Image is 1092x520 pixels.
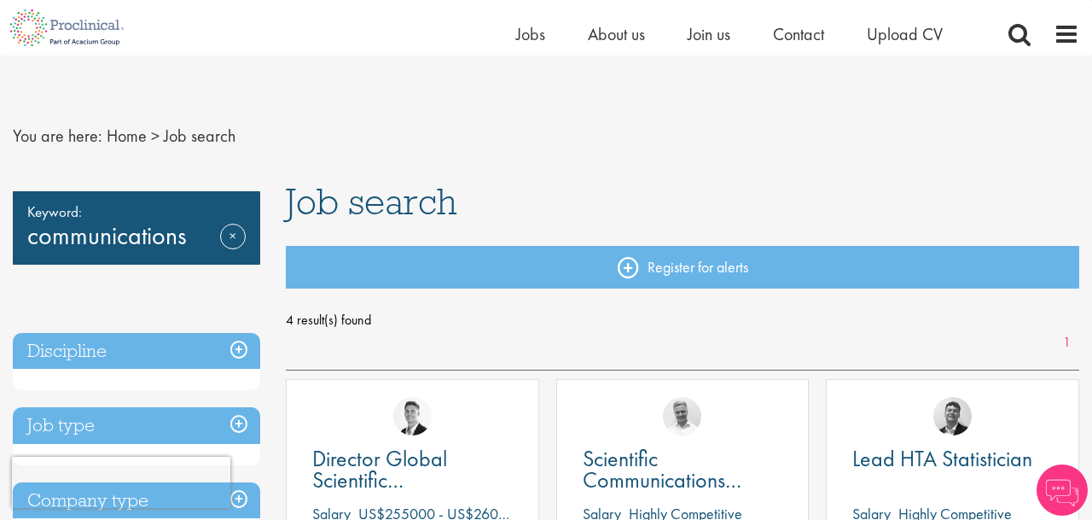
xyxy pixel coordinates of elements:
[1054,333,1079,353] a: 1
[663,397,701,435] img: Joshua Bye
[13,191,260,265] div: communications
[1037,464,1088,516] img: Chatbot
[12,457,230,508] iframe: reCAPTCHA
[286,307,1079,333] span: 4 result(s) found
[312,444,455,516] span: Director Global Scientific Communications
[688,23,730,45] a: Join us
[773,23,824,45] a: Contact
[583,444,770,516] span: Scientific Communications Manager - Oncology
[286,246,1079,289] a: Register for alerts
[852,448,1053,470] a: Lead HTA Statistician
[867,23,943,45] a: Upload CV
[27,200,246,224] span: Keyword:
[393,397,432,435] img: George Watson
[286,178,457,225] span: Job search
[312,448,513,491] a: Director Global Scientific Communications
[516,23,545,45] a: Jobs
[220,224,246,273] a: Remove
[852,444,1032,473] span: Lead HTA Statistician
[13,333,260,370] h3: Discipline
[13,125,102,147] span: You are here:
[151,125,160,147] span: >
[164,125,235,147] span: Job search
[583,448,783,491] a: Scientific Communications Manager - Oncology
[933,397,972,435] img: Tom Magenis
[13,407,260,444] h3: Job type
[588,23,645,45] a: About us
[107,125,147,147] a: breadcrumb link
